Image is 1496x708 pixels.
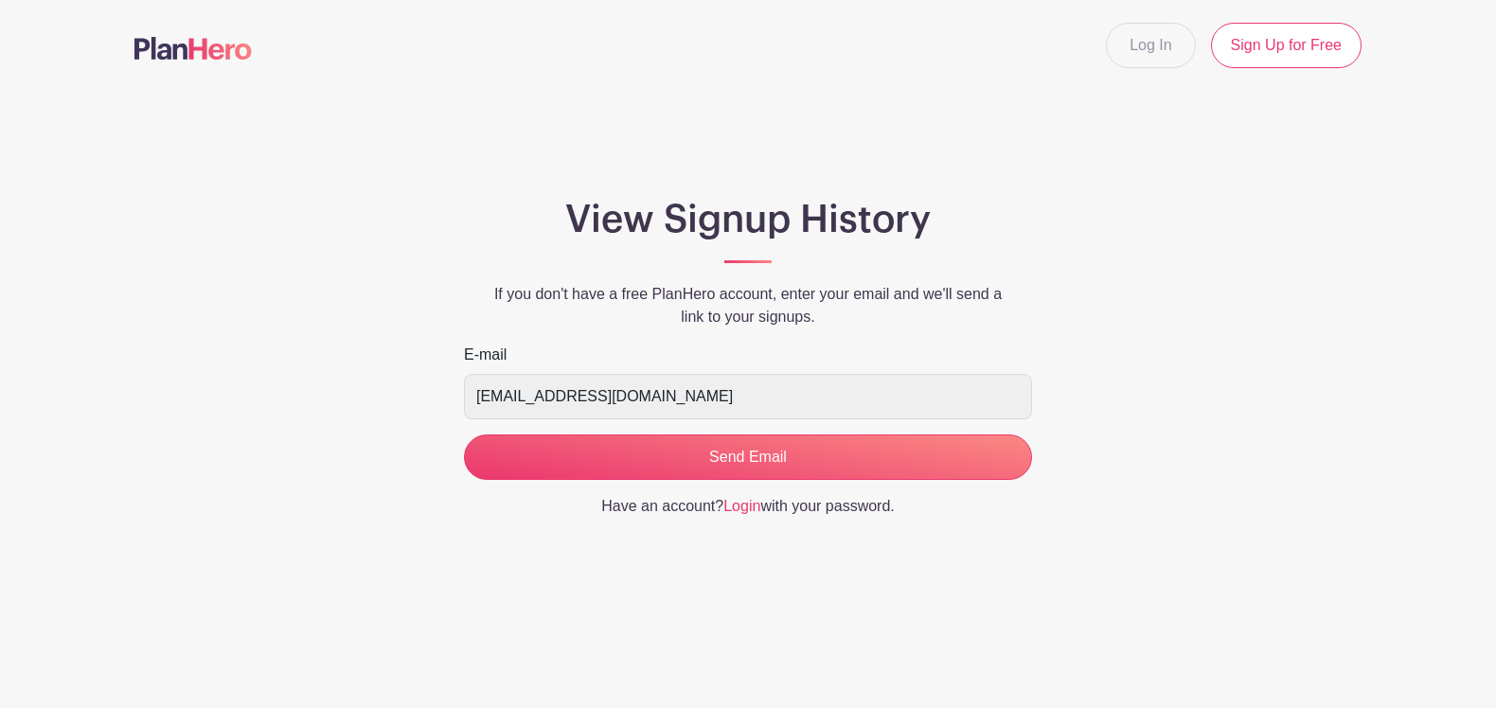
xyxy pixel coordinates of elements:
[464,495,1032,518] p: Have an account? with your password.
[464,283,1032,328] p: If you don't have a free PlanHero account, enter your email and we'll send a link to your signups.
[723,498,760,514] a: Login
[464,434,1032,480] input: Send Email
[464,344,507,366] label: E-mail
[464,197,1032,242] h1: View Signup History
[1211,23,1362,68] a: Sign Up for Free
[134,37,252,60] img: logo-507f7623f17ff9eddc593b1ce0a138ce2505c220e1c5a4e2b4648c50719b7d32.svg
[1106,23,1195,68] a: Log In
[464,374,1032,419] input: e.g. julie@eventco.com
